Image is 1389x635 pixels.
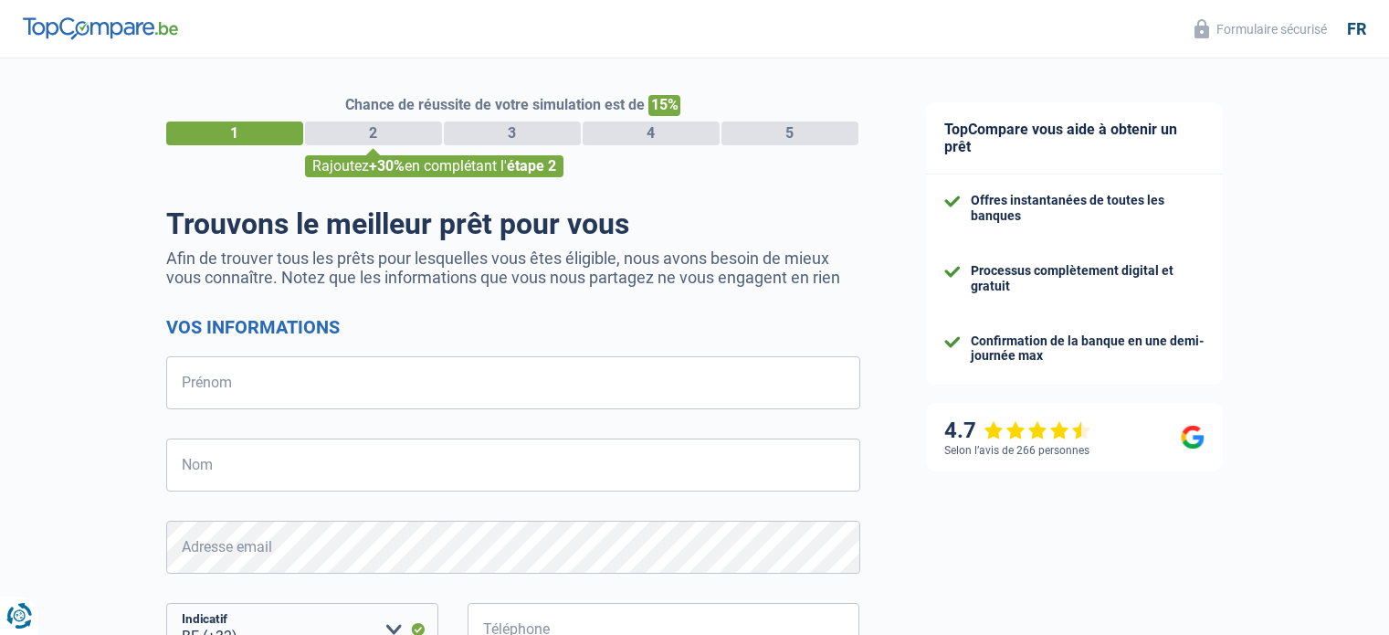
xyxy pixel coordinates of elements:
[971,333,1205,365] div: Confirmation de la banque en une demi-journée max
[648,95,680,116] span: 15%
[944,444,1089,457] div: Selon l’avis de 266 personnes
[444,122,581,145] div: 3
[507,157,556,175] span: étape 2
[305,122,442,145] div: 2
[944,418,1091,444] div: 4.7
[721,122,858,145] div: 5
[166,206,860,241] h1: Trouvons le meilleur prêt pour vous
[166,122,303,145] div: 1
[166,249,860,287] p: Afin de trouver tous les prêts pour lesquelles vous êtes éligible, nous avons besoin de mieux vou...
[23,17,178,39] img: TopCompare Logo
[926,102,1223,175] div: TopCompare vous aide à obtenir un prêt
[345,96,645,113] span: Chance de réussite de votre simulation est de
[369,157,405,175] span: +30%
[1347,19,1366,39] div: fr
[971,193,1205,224] div: Offres instantanées de toutes les banques
[583,122,720,145] div: 4
[305,155,563,177] div: Rajoutez en complétant l'
[166,316,860,338] h2: Vos informations
[971,263,1205,294] div: Processus complètement digital et gratuit
[1184,14,1338,44] button: Formulaire sécurisé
